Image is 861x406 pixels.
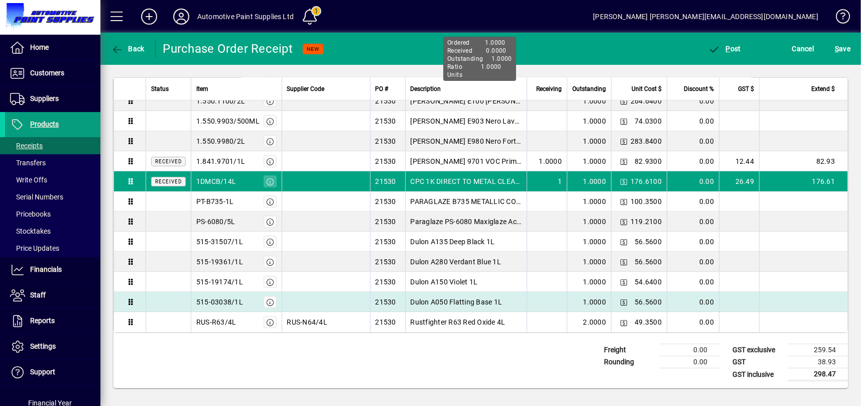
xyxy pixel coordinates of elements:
td: GST [727,356,788,368]
td: GST exclusive [727,344,788,356]
span: 56.5600 [635,257,662,267]
span: P [726,45,730,53]
td: PARAGLAZE B735 METALLIC COARSE SPARKLE 1L [405,191,527,212]
span: 56.5600 [635,297,662,307]
td: 21530 [370,91,405,111]
a: Price Updates [5,240,100,257]
td: Paraglaze PS-6080 Maxiglaze Accelerator Thinner 5lt [405,212,527,232]
button: Add [133,8,165,26]
span: Transfers [10,159,46,167]
span: 100.3500 [631,196,662,207]
a: Receipts [5,137,100,154]
td: 38.93 [788,356,848,368]
span: 49.3500 [635,317,662,327]
button: Post [706,40,744,58]
a: Serial Numbers [5,188,100,206]
a: Home [5,35,100,60]
button: Change Price Levels [617,295,631,309]
span: Stocktakes [10,227,51,235]
div: Automotive Paint Supplies Ltd [197,9,294,25]
td: 26.49 [719,171,759,191]
div: 515-03038/1L [196,297,243,307]
td: 1.0000 [567,111,611,131]
td: 0.00 [667,151,719,171]
div: 1DMCB/14L [196,176,236,186]
td: 1.0000 [567,171,611,191]
td: 1.0000 [567,292,611,312]
span: NEW [307,46,319,52]
span: Support [30,368,55,376]
a: Suppliers [5,86,100,112]
span: 283.8400 [631,136,662,146]
td: 21530 [370,191,405,212]
td: 1.0000 [567,212,611,232]
span: ost [708,45,741,53]
span: Products [30,120,59,128]
td: Dulon A150 Violet 1L [405,272,527,292]
td: 0.00 [667,191,719,212]
div: 1.550.9980/2L [196,136,245,146]
span: Staff [30,291,46,299]
button: Change Price Levels [617,255,631,269]
td: 0.00 [659,356,719,368]
td: 1.0000 [567,191,611,212]
div: RUS-R63/4L [196,317,236,327]
span: Description [411,83,441,94]
td: 21530 [370,151,405,171]
td: 21530 [370,212,405,232]
div: 515-31507/1L [196,237,243,247]
td: Rustfighter R63 Red Oxide 4L [405,312,527,332]
button: Change Price Levels [617,154,631,168]
span: Cancel [792,41,814,57]
td: Freight [599,344,659,356]
div: 1.550.9903/500ML [196,116,260,126]
span: 74.0300 [635,116,662,126]
span: Serial Numbers [10,193,63,201]
span: 1.0000 [539,156,562,166]
span: Status [151,83,169,94]
span: 54.6400 [635,277,662,287]
td: [PERSON_NAME] 9701 VOC Primer M1 White 1lt [405,151,527,171]
a: Pricebooks [5,206,100,223]
span: Received [155,179,182,184]
span: Settings [30,342,56,350]
span: Receipts [10,142,43,150]
div: 515-19174/1L [196,277,243,287]
td: Rounding [599,356,659,368]
button: Change Price Levels [617,94,631,108]
span: Unit Cost $ [632,83,662,94]
app-page-header-button: Back [100,40,156,58]
td: 21530 [370,171,405,191]
td: 259.54 [788,344,848,356]
div: [PERSON_NAME] [PERSON_NAME][EMAIL_ADDRESS][DOMAIN_NAME] [593,9,818,25]
button: Change Price Levels [617,275,631,289]
td: 0.00 [667,111,719,131]
td: 1.0000 [567,272,611,292]
td: 0.00 [659,344,719,356]
a: Stocktakes [5,223,100,240]
td: 0.00 [667,272,719,292]
button: Save [832,40,853,58]
button: Change Price Levels [617,134,631,148]
td: [PERSON_NAME] E980 Nero Forte 2l [405,131,527,151]
button: Change Price Levels [617,174,631,188]
button: Change Price Levels [617,315,631,329]
button: Change Price Levels [617,114,631,128]
span: Outstanding [572,83,606,94]
a: Knowledge Base [828,2,848,35]
td: RUS-N64/4L [282,312,370,332]
span: Price Updates [10,244,59,252]
td: 21530 [370,232,405,252]
td: 0.00 [667,171,719,191]
td: [PERSON_NAME] E903 Nero Lava B.C. 500ml [405,111,527,131]
span: 176.6100 [631,176,662,186]
td: Dulon A135 Deep Black 1L [405,232,527,252]
td: 0.00 [667,212,719,232]
td: 2.0000 [567,312,611,332]
span: Write Offs [10,176,47,184]
td: 1.0000 [567,252,611,272]
span: Discount % [684,83,714,94]
span: 56.5600 [635,237,662,247]
a: Staff [5,283,100,308]
span: Financials [30,265,62,273]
